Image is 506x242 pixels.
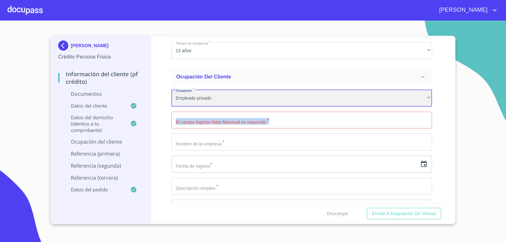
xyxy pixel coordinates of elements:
button: Descargar [324,208,351,220]
p: Información del cliente (PF crédito) [58,70,143,85]
p: Datos del pedido [58,186,130,193]
p: Datos del domicilio (idéntico a tu comprobante) [58,114,130,133]
img: Docupass spot blue [58,40,71,51]
span: [PERSON_NAME] [435,5,491,15]
div: [PERSON_NAME] [58,40,143,53]
span: Ocupación del Cliente [176,74,231,79]
p: Referencia (segunda) [58,162,143,169]
span: Enviar a Asignación de Ventas [372,210,436,218]
p: Datos del cliente [58,102,130,109]
div: 13 años [171,42,432,59]
p: Referencia (primera) [58,150,143,157]
p: Crédito Persona Física [58,53,143,61]
div: Empleado privado [171,90,432,107]
button: Enviar a Asignación de Ventas [367,208,441,220]
p: [PERSON_NAME] [71,43,108,48]
p: Referencia (tercera) [58,174,143,181]
span: Descargar [327,210,349,218]
button: account of current user [435,5,498,15]
div: Ocupación del Cliente [171,69,432,84]
p: Ocupación del Cliente [58,138,143,145]
p: Documentos [58,90,143,97]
